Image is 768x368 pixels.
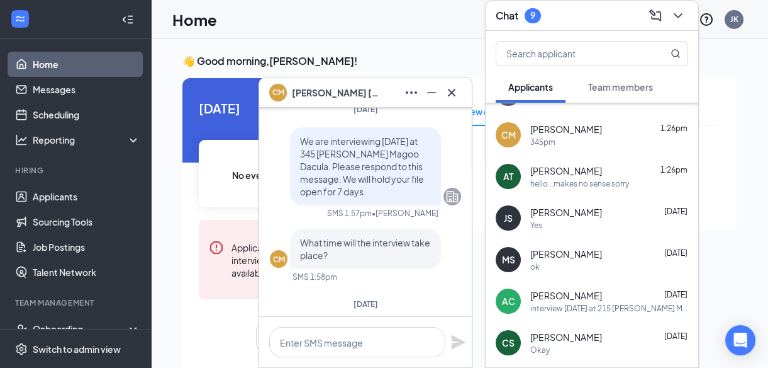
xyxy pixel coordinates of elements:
[725,325,755,355] div: Open Intercom Messenger
[209,240,224,255] svg: Error
[664,207,687,216] span: [DATE]
[671,8,686,23] svg: ChevronDown
[530,289,602,302] span: [PERSON_NAME]
[33,102,140,127] a: Scheduling
[450,335,465,350] svg: Plane
[530,331,602,343] span: [PERSON_NAME]
[300,237,430,261] span: What time will the interview take place?
[502,295,515,308] div: AC
[199,98,398,118] span: [DATE]
[668,6,688,26] button: ChevronDown
[530,164,602,177] span: [PERSON_NAME]
[530,248,602,260] span: [PERSON_NAME]
[15,297,138,308] div: Team Management
[292,86,380,100] span: [PERSON_NAME] [PERSON_NAME]
[33,184,140,209] a: Applicants
[33,52,140,77] a: Home
[33,77,140,102] a: Messages
[404,85,419,100] svg: Ellipses
[372,208,438,219] span: • [PERSON_NAME]
[256,325,340,350] button: Add availability
[231,240,387,279] div: Applicants are unable to schedule interviews until you set up your availability.
[699,12,714,27] svg: QuestionInfo
[15,134,28,146] svg: Analysis
[530,178,629,189] div: hello...makes no sense sorry
[660,124,687,133] span: 1:26pm
[671,49,681,59] svg: MagnifyingGlass
[15,165,138,176] div: Hiring
[648,8,663,23] svg: ComposeMessage
[445,189,460,204] svg: Company
[121,13,134,26] svg: Collapse
[182,54,737,68] h3: 👋 Good morning, [PERSON_NAME] !
[503,170,513,183] div: AT
[33,134,141,146] div: Reporting
[172,9,217,30] h1: Home
[421,83,442,103] button: Minimize
[442,83,462,103] button: Cross
[33,209,140,234] a: Sourcing Tools
[327,208,372,219] div: SMS 1:57pm
[504,212,513,224] div: JS
[33,234,140,260] a: Job Postings
[292,272,337,282] div: SMS 1:58pm
[530,303,688,314] div: interview [DATE] at 215 [PERSON_NAME] Magoo Dacula. Please respond to this message to hold your s...
[273,254,285,265] div: CM
[660,165,687,175] span: 1:26pm
[353,299,378,309] span: [DATE]
[33,260,140,285] a: Talent Network
[33,343,121,355] div: Switch to admin view
[300,135,424,197] span: We are interviewing [DATE] at 345 [PERSON_NAME] Magoo Dacula. Please respond to this message. We ...
[530,220,542,231] div: Yes
[588,81,653,93] span: Team members
[530,123,602,135] span: [PERSON_NAME]
[14,13,26,25] svg: WorkstreamLogo
[645,6,665,26] button: ComposeMessage
[502,336,515,349] div: CS
[33,323,130,335] div: Onboarding
[401,83,421,103] button: Ellipses
[530,206,602,219] span: [PERSON_NAME]
[424,85,439,100] svg: Minimize
[496,42,645,66] input: Search applicant
[530,137,555,147] div: 345pm
[664,248,687,258] span: [DATE]
[496,9,518,23] h3: Chat
[530,345,550,355] div: Okay
[530,262,540,272] div: ok
[444,85,459,100] svg: Cross
[501,129,516,141] div: CM
[15,323,28,335] svg: UserCheck
[353,105,378,114] span: [DATE]
[664,290,687,299] span: [DATE]
[664,331,687,341] span: [DATE]
[15,343,28,355] svg: Settings
[508,81,553,93] span: Applicants
[502,253,515,266] div: MS
[232,168,365,182] span: No events scheduled for [DATE] .
[730,14,738,25] div: JK
[530,10,535,21] div: 9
